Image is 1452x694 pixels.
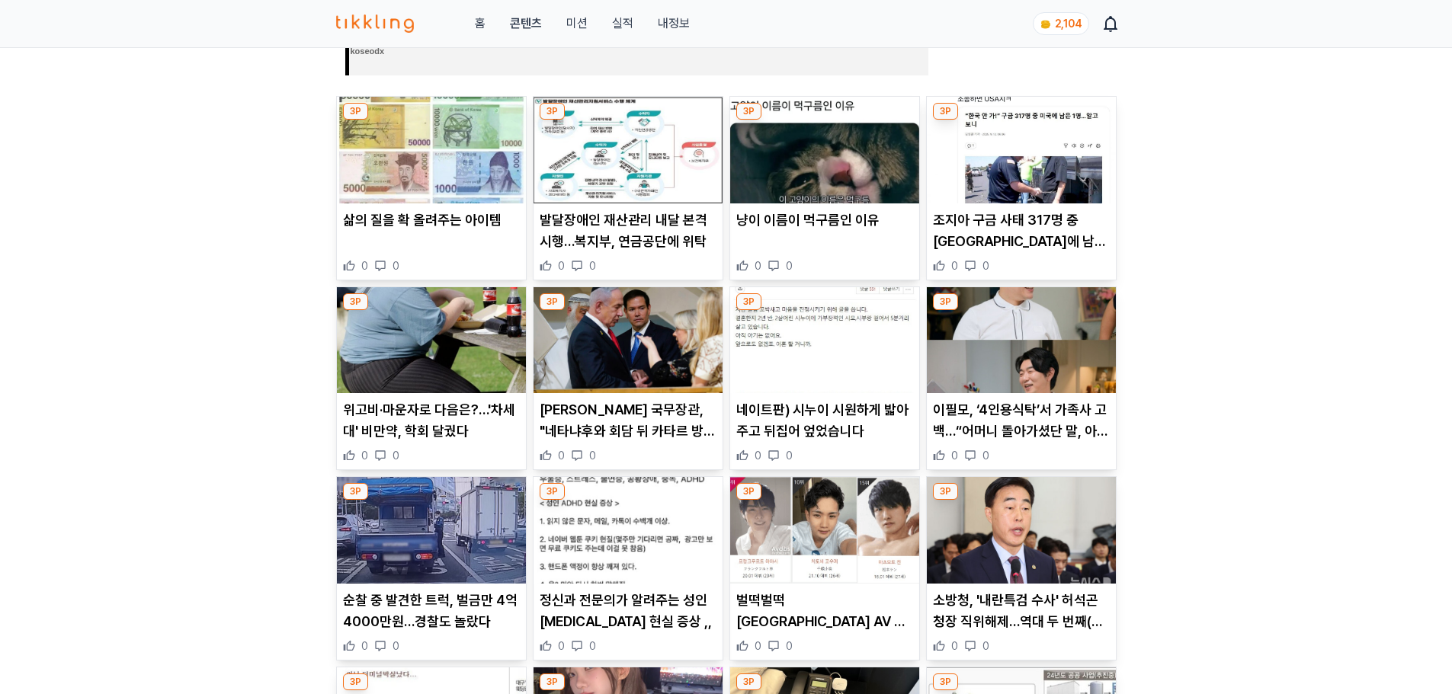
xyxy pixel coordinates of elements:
[393,448,399,463] span: 0
[345,31,928,90] a: 80대도 현역! 일본 제약회사가 개발한 ‘다음 날 아침 샘솟는 에너지 보조제’ 단 3일 만에 느껴지는 에너지!koseodx in Taboola advertising section
[786,258,793,273] span: 0
[933,209,1110,252] p: 조지아 구금 사태 317명 중 [GEOGRAPHIC_DATA]에 남은 1명 근황
[736,209,913,231] p: 냥이 이름이 먹구름인 이유
[1033,12,1086,35] a: coin 2,104
[361,638,368,654] span: 0
[336,286,527,471] div: 3P 위고비·마운자로 다음은?…'차세대' 비만약, 학회 달궜다 위고비·마운자로 다음은?…'차세대' 비만약, 학회 달궜다 0 0
[533,286,723,471] div: 3P 루비오 미 국무장관, "네타냐후와 회담 뒤 카타르 방문" 발표 [PERSON_NAME] 국무장관, "네타냐후와 회담 뒤 카타르 방문" 발표 0 0
[540,673,565,690] div: 3P
[343,293,368,310] div: 3P
[343,483,368,500] div: 3P
[1055,18,1082,30] span: 2,104
[558,258,565,273] span: 0
[540,590,716,632] p: 정신과 전문의가 알려주는 성인 [MEDICAL_DATA] 현실 증상 ,,
[589,258,596,273] span: 0
[343,103,368,120] div: 3P
[540,209,716,252] p: 발달장애인 재산관리 내달 본격 시행…복지부, 연금공단에 위탁
[612,14,633,33] a: 실적
[533,476,723,660] div: 3P 정신과 전문의가 알려주는 성인 ADHD 현실 증상 ,, 정신과 전문의가 알려주는 성인 [MEDICAL_DATA] 현실 증상 ,, 0 0
[336,14,415,33] img: 티끌링
[343,399,520,442] p: 위고비·마운자로 다음은?…'차세대' 비만약, 학회 달궜다
[951,258,958,273] span: 0
[755,638,761,654] span: 0
[533,96,723,280] div: 3P 발달장애인 재산관리 내달 본격 시행…복지부, 연금공단에 위탁 발달장애인 재산관리 내달 본격 시행…복지부, 연금공단에 위탁 0 0
[933,673,958,690] div: 3P
[393,638,399,654] span: 0
[534,287,723,394] img: 루비오 미 국무장관, "네타냐후와 회담 뒤 카타르 방문" 발표
[475,14,486,33] a: 홈
[927,287,1116,394] img: 이필모, ‘4인용식탁’서 가족사 고백…“어머니 돌아가셨단 말, 아버지께 아직 못 해”
[951,448,958,463] span: 0
[926,286,1117,471] div: 3P 이필모, ‘4인용식탁’서 가족사 고백…“어머니 돌아가셨단 말, 아버지께 아직 못 해” 이필모, ‘4인용식탁’서 가족사 고백…“어머니 돌아가셨단 말, 아버지께 아직 못 해...
[926,476,1117,660] div: 3P 소방청, '내란특검 수사' 허석곤 청장 직위해제…역대 두 번째(종합) 소방청, '내란특검 수사' 허석곤 청장 직위해제…역대 두 번째(종합) 0 0
[927,97,1116,203] img: 조지아 구금 사태 317명 중 미국에 남은 1명 근황
[361,258,368,273] span: 0
[729,286,920,471] div: 3P 네이트판) 시누이 시원하게 밟아주고 뒤집어 엎었습니다 네이트판) 시누이 시원하게 밟아주고 뒤집어 엎었습니다 0 0
[534,477,723,584] img: 정신과 전문의가 알려주는 성인 ADHD 현실 증상 ,,
[393,258,399,273] span: 0
[755,258,761,273] span: 0
[736,673,761,690] div: 3P
[755,448,761,463] span: 0
[337,477,526,584] img: 순찰 중 발견한 트럭, 벌금만 4억4000만원…경찰도 놀랐다
[982,258,989,273] span: 0
[951,638,958,654] span: 0
[336,476,527,660] div: 3P 순찰 중 발견한 트럭, 벌금만 4억4000만원…경찰도 놀랐다 순찰 중 발견한 트럭, 벌금만 4억4000만원…경찰도 놀랐다 0 0
[786,448,793,463] span: 0
[933,590,1110,632] p: 소방청, '내란특검 수사' 허석곤 청장 직위해제…역대 두 번째(종합)
[736,483,761,500] div: 3P
[730,477,919,584] img: 벌떡벌떡 일본 AV 남배우 연령 근황
[540,483,565,500] div: 3P
[336,96,527,280] div: 3P 삶의 질을 확 올려주는 아이템 삶의 질을 확 올려주는 아이템 0 0
[343,673,368,690] div: 3P
[558,448,565,463] span: 0
[566,14,588,33] button: 미션
[736,399,913,442] p: 네이트판) 시누이 시원하게 밟아주고 뒤집어 엎었습니다
[589,448,596,463] span: 0
[540,399,716,442] p: [PERSON_NAME] 국무장관, "네타냐후와 회담 뒤 카타르 방문" 발표
[337,287,526,394] img: 위고비·마운자로 다음은?…'차세대' 비만약, 학회 달궜다
[927,477,1116,584] img: 소방청, '내란특검 수사' 허석곤 청장 직위해제…역대 두 번째(종합)
[361,448,368,463] span: 0
[730,287,919,394] img: 네이트판) 시누이 시원하게 밟아주고 뒤집어 엎었습니다
[658,14,690,33] a: 내정보
[729,96,920,280] div: 3P 냥이 이름이 먹구름인 이유 냥이 이름이 먹구름인 이유 0 0
[982,638,989,654] span: 0
[510,14,542,33] a: 콘텐츠
[786,638,793,654] span: 0
[933,483,958,500] div: 3P
[982,448,989,463] span: 0
[933,293,958,310] div: 3P
[589,638,596,654] span: 0
[736,293,761,310] div: 3P
[933,103,958,120] div: 3P
[730,97,919,203] img: 냥이 이름이 먹구름인 이유
[337,97,526,203] img: 삶의 질을 확 올려주는 아이템
[540,103,565,120] div: 3P
[926,96,1117,280] div: 3P 조지아 구금 사태 317명 중 미국에 남은 1명 근황 조지아 구금 사태 317명 중 [GEOGRAPHIC_DATA]에 남은 1명 근황 0 0
[933,399,1110,442] p: 이필모, ‘4인용식탁’서 가족사 고백…“어머니 돌아가셨단 말, 아버지께 아직 못 해”
[534,97,723,203] img: 발달장애인 재산관리 내달 본격 시행…복지부, 연금공단에 위탁
[736,590,913,632] p: 벌떡벌떡 [GEOGRAPHIC_DATA] AV 남배우 연령 근황
[343,209,520,231] p: 삶의 질을 확 올려주는 아이템
[343,590,520,632] p: 순찰 중 발견한 트럭, 벌금만 4억4000만원…경찰도 놀랐다
[558,638,565,654] span: 0
[729,476,920,660] div: 3P 벌떡벌떡 일본 AV 남배우 연령 근황 벌떡벌떡 [GEOGRAPHIC_DATA] AV 남배우 연령 근황 0 0
[736,103,761,120] div: 3P
[1040,18,1052,30] img: coin
[351,43,385,59] span: koseodx in Taboola advertising section
[540,293,565,310] div: 3P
